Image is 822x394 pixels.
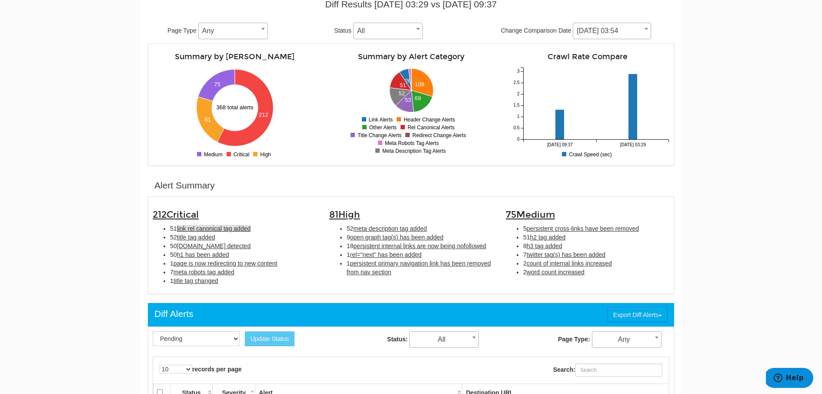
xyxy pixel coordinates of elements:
[170,242,316,250] li: 50
[523,259,669,268] li: 2
[170,224,316,233] li: 51
[516,209,555,220] span: Medium
[608,307,668,322] button: Export Diff Alerts
[167,209,199,220] span: Critical
[387,336,408,343] strong: Status:
[154,179,215,192] div: Alert Summary
[353,23,423,39] span: All
[410,333,478,346] span: All
[766,368,813,390] iframe: Opens a widget where you can find more information
[573,23,651,39] span: 08/09/2025 03:54
[177,234,215,241] span: title tag added
[514,81,520,85] tspan: 2.5
[347,233,493,242] li: 9
[592,333,661,346] span: Any
[573,25,651,37] span: 08/09/2025 03:54
[517,114,520,119] tspan: 1
[354,25,422,37] span: All
[177,242,251,249] span: [DOMAIN_NAME] detected
[347,250,493,259] li: 1
[523,250,669,259] li: 7
[177,251,229,258] span: h1 has been added
[527,225,639,232] span: persistent cross-links have been removed
[523,242,669,250] li: 8
[523,224,669,233] li: 5
[553,364,662,377] label: Search:
[501,27,571,34] span: Change Comparison Date
[170,268,316,276] li: 7
[170,276,316,285] li: 1
[245,331,295,346] button: Update Status
[354,225,427,232] span: meta description tag added
[174,260,277,267] span: page is now redirecting to new content
[350,234,444,241] span: open graph tag(s) has been added
[174,277,218,284] span: title tag changed
[177,225,251,232] span: link rel canonical tag added
[160,365,242,374] label: records per page
[517,92,520,97] tspan: 2
[530,234,566,241] span: h2 tag added
[170,250,316,259] li: 50
[153,53,316,61] h4: Summary by [PERSON_NAME]
[167,27,197,34] span: Page Type
[517,137,520,142] tspan: 0
[592,331,662,348] span: Any
[329,209,360,220] span: 81
[216,104,254,111] text: 368 total alerts
[523,268,669,276] li: 2
[350,251,421,258] span: rel="next" has been added
[517,69,520,74] tspan: 3
[347,259,493,276] li: 1
[527,251,605,258] span: twitter tag(s) has been added
[334,27,351,34] span: Status
[347,224,493,233] li: 52
[329,53,493,61] h4: Summary by Alert Category
[506,53,669,61] h4: Crawl Rate Compare
[354,242,486,249] span: persistent internal links are now being nofollowed
[547,143,573,148] tspan: [DATE] 09:37
[160,365,192,374] select: records per page
[198,23,268,39] span: Any
[347,242,493,250] li: 18
[409,331,479,348] span: All
[523,233,669,242] li: 51
[506,209,555,220] span: 75
[527,242,562,249] span: h3 tag added
[154,307,193,320] div: Diff Alerts
[558,336,590,343] strong: Page Type:
[170,259,316,268] li: 1
[527,269,585,276] span: word count increased
[514,103,520,108] tspan: 1.5
[620,143,646,148] tspan: [DATE] 03:29
[575,364,662,377] input: Search:
[153,209,199,220] span: 212
[527,260,612,267] span: count of internal links increased
[174,269,234,276] span: meta robots tag added
[347,260,491,276] span: persistent primary navigation link has been removed from nav section
[514,126,520,131] tspan: 0.5
[199,25,267,37] span: Any
[338,209,360,220] span: High
[170,233,316,242] li: 52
